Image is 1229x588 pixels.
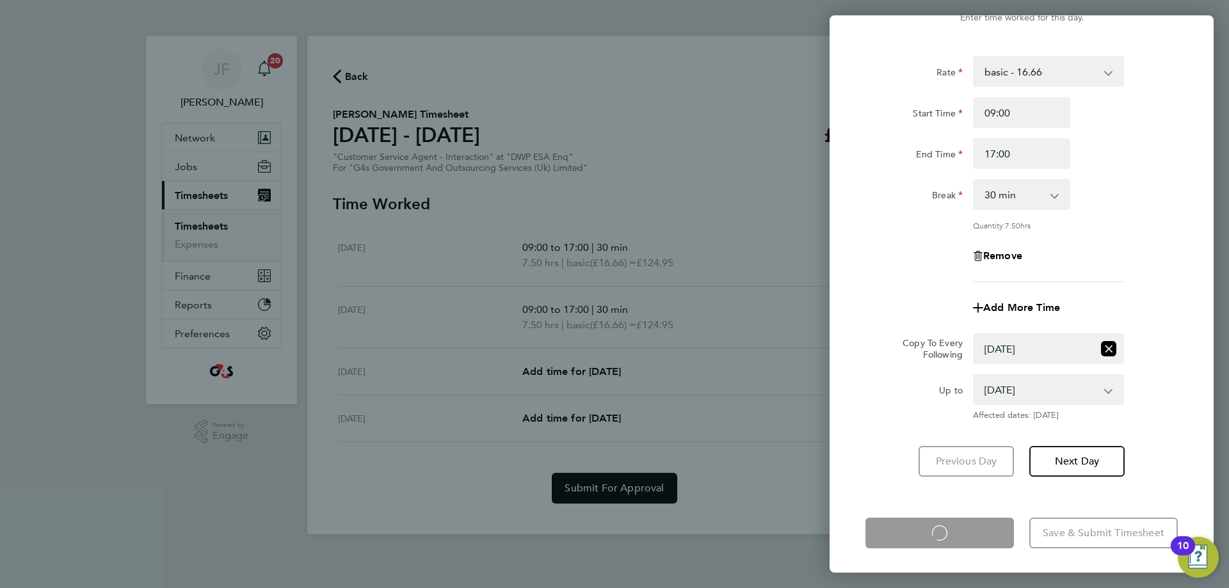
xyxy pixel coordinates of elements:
button: Add More Time [973,303,1060,313]
label: Break [932,189,963,205]
label: Start Time [913,107,963,123]
span: Affected dates: [DATE] [973,410,1124,420]
div: 10 [1177,546,1189,562]
input: E.g. 08:00 [973,97,1070,128]
button: Reset selection [1101,335,1116,363]
span: Next Day [1055,455,1099,468]
div: Quantity: hrs [973,220,1124,230]
label: Up to [939,385,963,400]
input: E.g. 18:00 [973,138,1070,169]
button: Next Day [1029,446,1125,477]
span: Add More Time [983,301,1060,314]
div: Enter time worked for this day. [830,10,1214,26]
label: Rate [936,67,963,82]
span: Remove [983,250,1022,262]
label: Copy To Every Following [892,337,963,360]
label: End Time [916,148,963,164]
button: Open Resource Center, 10 new notifications [1178,537,1219,578]
span: 7.50 [1005,220,1020,230]
button: Remove [973,251,1022,261]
